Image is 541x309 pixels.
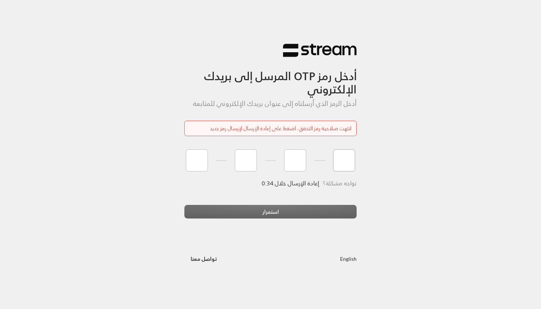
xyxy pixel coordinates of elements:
button: تواصل معنا [184,252,223,266]
a: English [340,252,357,266]
span: إعادة الإرسال خلال 0:34 [262,178,319,188]
h3: أدخل رمز OTP المرسل إلى بريدك الإلكتروني [184,57,357,96]
div: انتهت صلاحية رمز التحقق، اضغط على إعادة الإرسال لإرسال رمز جديد [190,125,351,132]
img: Stream Logo [283,43,357,58]
h5: أدخل الرمز الذي أرسلناه إلى عنوان بريدك الإلكتروني للمتابعة [184,100,357,108]
span: تواجه مشكلة؟ [323,178,357,188]
a: تواصل معنا [184,254,223,263]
